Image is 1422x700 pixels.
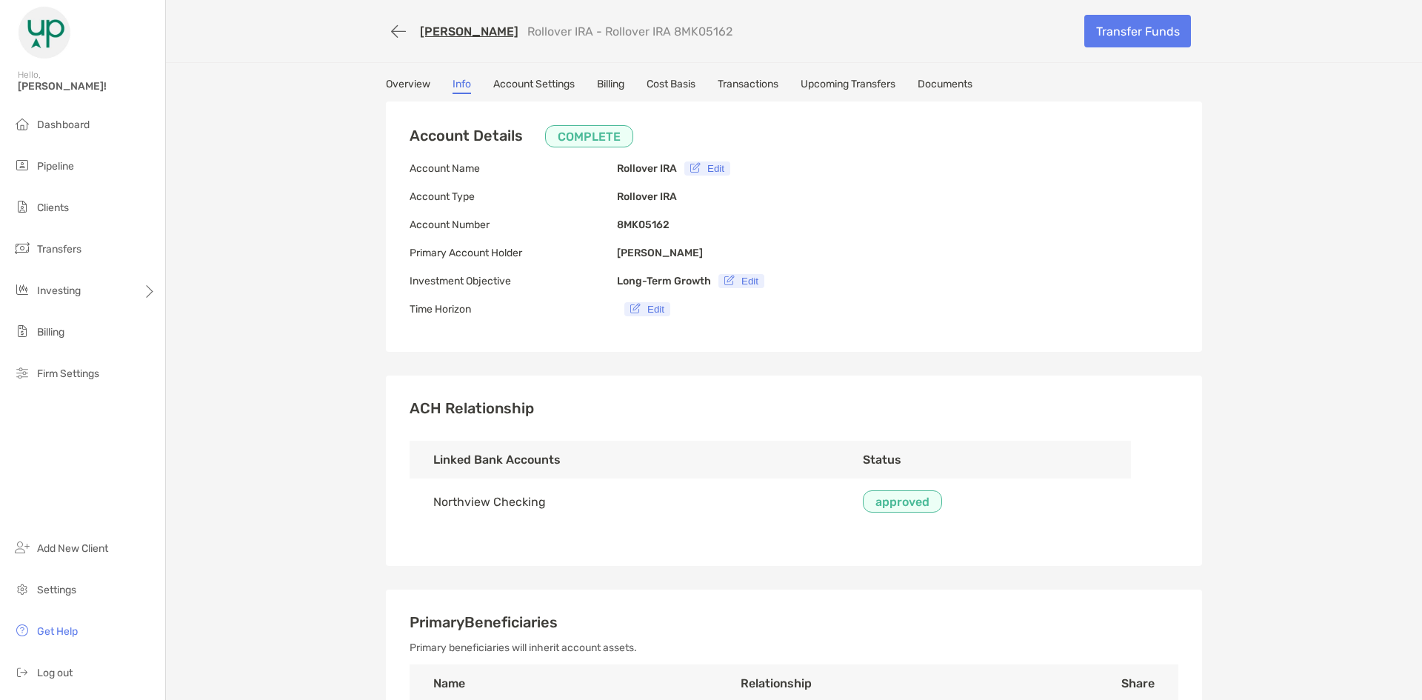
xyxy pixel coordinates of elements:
img: Zoe Logo [18,6,71,59]
span: Log out [37,667,73,679]
p: Time Horizon [410,300,617,319]
span: Pipeline [37,160,74,173]
a: Account Settings [493,78,575,94]
a: Info [453,78,471,94]
th: Status [839,441,1131,479]
img: firm-settings icon [13,364,31,381]
a: [PERSON_NAME] [420,24,518,39]
img: clients icon [13,198,31,216]
b: Rollover IRA [617,162,677,175]
button: Edit [718,274,764,288]
b: 8MK05162 [617,219,670,231]
img: settings icon [13,580,31,598]
span: Settings [37,584,76,596]
p: Investment Objective [410,272,617,290]
td: Northview Checking [410,479,839,524]
span: Investing [37,284,81,297]
b: [PERSON_NAME] [617,247,703,259]
p: Account Number [410,216,617,234]
button: Edit [624,302,670,316]
a: Transactions [718,78,778,94]
p: approved [875,493,929,511]
img: pipeline icon [13,156,31,174]
img: get-help icon [13,621,31,639]
a: Documents [918,78,972,94]
b: Rollover IRA [617,190,677,203]
p: COMPLETE [558,127,621,146]
p: Primary beneficiaries will inherit account assets. [410,639,1178,657]
img: billing icon [13,322,31,340]
img: transfers icon [13,239,31,257]
span: Transfers [37,243,81,256]
p: Rollover IRA - Rollover IRA 8MK05162 [527,24,732,39]
b: Long-Term Growth [617,275,711,287]
span: Clients [37,201,69,214]
a: Billing [597,78,624,94]
h3: ACH Relationship [410,399,1178,417]
a: Cost Basis [647,78,695,94]
a: Upcoming Transfers [801,78,895,94]
p: Primary Account Holder [410,244,617,262]
span: Get Help [37,625,78,638]
span: Primary Beneficiaries [410,613,558,631]
span: [PERSON_NAME]! [18,80,156,93]
span: Add New Client [37,542,108,555]
img: investing icon [13,281,31,299]
a: Transfer Funds [1084,15,1191,47]
span: Firm Settings [37,367,99,380]
span: Dashboard [37,119,90,131]
p: Account Name [410,159,617,178]
p: Account Type [410,187,617,206]
img: dashboard icon [13,115,31,133]
img: add_new_client icon [13,539,31,556]
button: Edit [684,161,730,176]
span: Billing [37,326,64,339]
a: Overview [386,78,430,94]
th: Linked Bank Accounts [410,441,839,479]
h3: Account Details [410,125,633,147]
img: logout icon [13,663,31,681]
